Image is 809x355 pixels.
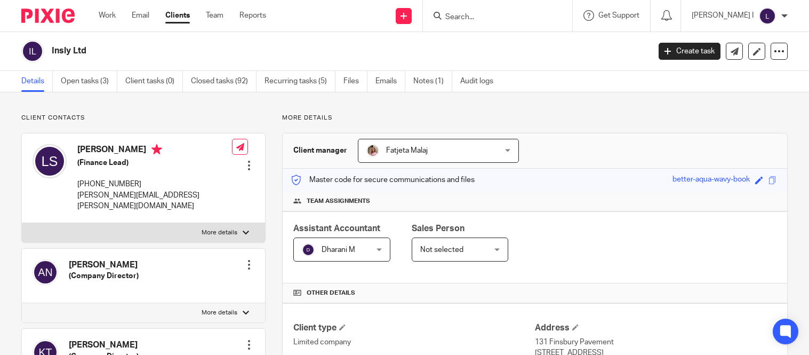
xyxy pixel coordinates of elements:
[386,147,428,154] span: Fatjeta Malaj
[460,71,501,92] a: Audit logs
[21,9,75,23] img: Pixie
[293,224,380,233] span: Assistant Accountant
[598,12,639,19] span: Get Support
[307,197,370,206] span: Team assignments
[61,71,117,92] a: Open tasks (3)
[375,71,405,92] a: Emails
[191,71,257,92] a: Closed tasks (92)
[52,45,524,57] h2: Insly Ltd
[291,175,475,185] p: Master code for secure communications and files
[239,10,266,21] a: Reports
[21,71,53,92] a: Details
[444,13,540,22] input: Search
[413,71,452,92] a: Notes (1)
[293,145,347,156] h3: Client manager
[366,144,379,157] img: MicrosoftTeams-image%20(5).png
[206,10,223,21] a: Team
[125,71,183,92] a: Client tasks (0)
[535,322,776,334] h4: Address
[692,10,754,21] p: [PERSON_NAME] I
[33,259,58,285] img: svg%3E
[77,157,232,168] h5: (Finance Lead)
[132,10,149,21] a: Email
[77,190,232,212] p: [PERSON_NAME][EMAIL_ADDRESS][PERSON_NAME][DOMAIN_NAME]
[33,144,67,178] img: svg%3E
[202,309,237,317] p: More details
[69,340,139,351] h4: [PERSON_NAME]
[69,259,139,271] h4: [PERSON_NAME]
[293,322,535,334] h4: Client type
[21,40,44,62] img: svg%3E
[77,179,232,190] p: [PHONE_NUMBER]
[69,271,139,281] h5: (Company Director)
[165,10,190,21] a: Clients
[202,228,237,237] p: More details
[77,144,232,157] h4: [PERSON_NAME]
[759,7,776,25] img: svg%3E
[322,246,355,254] span: Dharani M
[282,114,788,122] p: More details
[659,43,720,60] a: Create task
[99,10,116,21] a: Work
[302,243,315,256] img: svg%3E
[21,114,266,122] p: Client contacts
[343,71,367,92] a: Files
[412,224,464,233] span: Sales Person
[151,144,162,155] i: Primary
[307,289,355,297] span: Other details
[293,337,535,348] p: Limited company
[672,174,750,186] div: better-aqua-wavy-book
[535,337,776,348] p: 131 Finsbury Pavement
[420,246,463,254] span: Not selected
[265,71,335,92] a: Recurring tasks (5)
